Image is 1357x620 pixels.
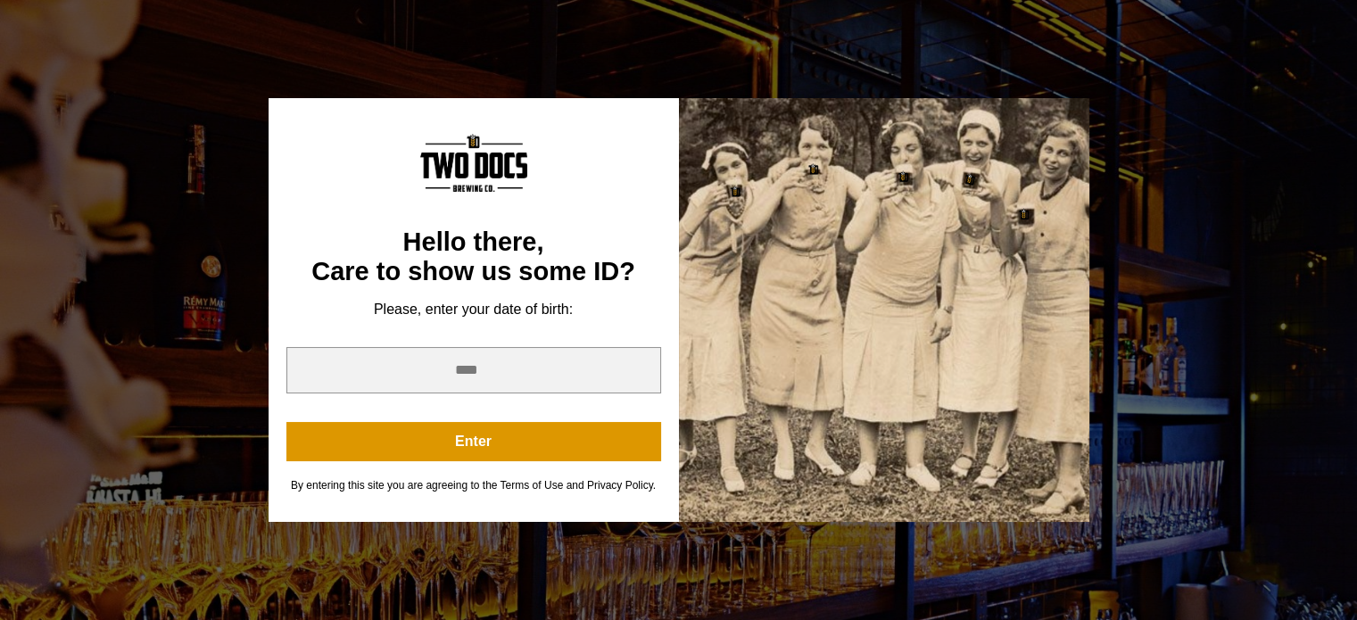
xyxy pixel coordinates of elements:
[286,422,661,461] button: Enter
[286,347,661,393] input: year
[286,479,661,492] div: By entering this site you are agreeing to the Terms of Use and Privacy Policy.
[286,227,661,287] div: Hello there, Care to show us some ID?
[420,134,527,192] img: Content Logo
[286,301,661,318] div: Please, enter your date of birth:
